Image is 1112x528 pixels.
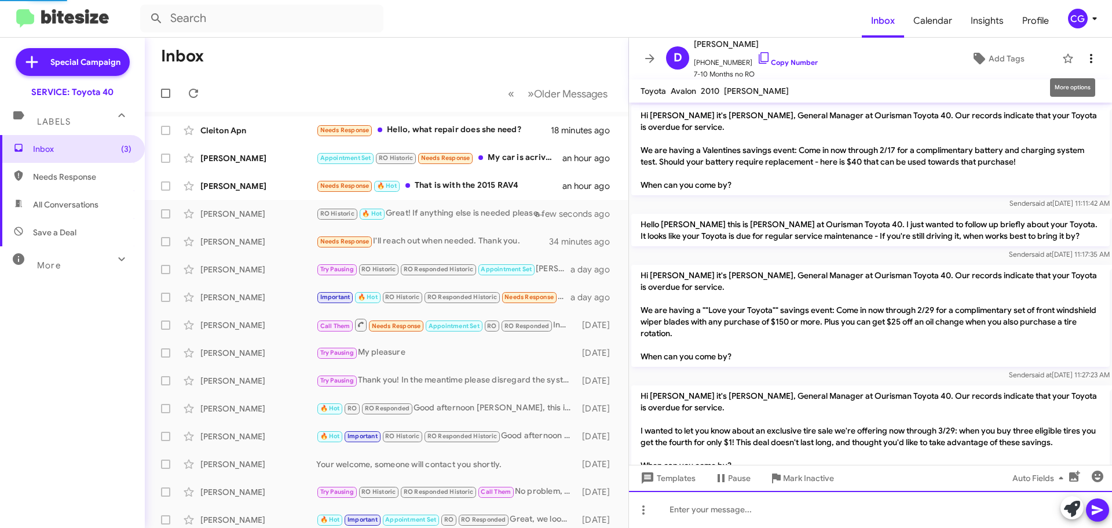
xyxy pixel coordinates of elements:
[316,346,576,359] div: My pleasure
[576,347,619,359] div: [DATE]
[316,318,576,332] div: Inbound Call
[372,322,421,330] span: Needs Response
[576,403,619,414] div: [DATE]
[1050,78,1095,97] div: More options
[377,182,397,190] span: 🔥 Hot
[200,180,316,192] div: [PERSON_NAME]
[320,405,340,412] span: 🔥 Hot
[1003,468,1077,489] button: Auto Fields
[521,82,614,105] button: Next
[320,265,354,273] span: Try Pausing
[320,377,354,384] span: Try Pausing
[1031,250,1052,258] span: said at
[989,48,1025,69] span: Add Tags
[904,4,961,38] a: Calendar
[121,143,131,155] span: (3)
[1032,199,1052,207] span: said at
[576,458,619,470] div: [DATE]
[638,468,696,489] span: Templates
[938,48,1056,69] button: Add Tags
[200,125,316,136] div: Cleiton Apn
[320,293,350,301] span: Important
[502,82,614,105] nav: Page navigation example
[404,488,473,496] span: RO Responded Historic
[200,236,316,247] div: [PERSON_NAME]
[1058,9,1099,28] button: CG
[728,468,751,489] span: Pause
[316,290,570,304] div: Is tonight ok?
[316,485,576,498] div: No problem, I will contact you then.
[358,293,378,301] span: 🔥 Hot
[365,405,409,412] span: RO Responded
[348,432,378,440] span: Important
[200,319,316,331] div: [PERSON_NAME]
[504,293,554,301] span: Needs Response
[528,86,534,101] span: »
[320,432,340,440] span: 🔥 Hot
[576,375,619,387] div: [DATE]
[570,264,619,275] div: a day ago
[504,322,549,330] span: RO Responded
[551,125,619,136] div: 18 minutes ago
[320,488,354,496] span: Try Pausing
[760,468,843,489] button: Mark Inactive
[576,486,619,498] div: [DATE]
[33,227,76,238] span: Save a Deal
[320,516,340,523] span: 🔥 Hot
[1031,370,1052,379] span: said at
[37,116,71,127] span: Labels
[316,402,576,415] div: Good afternoon [PERSON_NAME], this is [PERSON_NAME] with Ourisman Toyota. Your vehicle is due for...
[320,210,354,217] span: RO Historic
[316,458,576,470] div: Your welcome, someone will contact you shortly.
[361,265,396,273] span: RO Historic
[674,49,682,67] span: D
[629,468,705,489] button: Templates
[316,513,576,526] div: Great, we look forward to seeing you [DATE] 1:40.
[724,86,789,96] span: [PERSON_NAME]
[631,265,1110,367] p: Hi [PERSON_NAME] it's [PERSON_NAME], General Manager at Ourisman Toyota 40. Our records indicate ...
[550,208,619,220] div: a few seconds ago
[379,154,413,162] span: RO Historic
[671,86,696,96] span: Avalon
[316,263,570,276] div: [PERSON_NAME] states we will honor the fall special of $29.95!
[385,432,419,440] span: RO Historic
[427,432,497,440] span: RO Responded Historic
[200,292,316,303] div: [PERSON_NAME]
[694,68,818,80] span: 7-10 Months no RO
[961,4,1013,38] a: Insights
[1009,370,1110,379] span: Sender [DATE] 11:27:23 AM
[161,47,204,65] h1: Inbox
[320,349,354,356] span: Try Pausing
[562,152,619,164] div: an hour ago
[320,238,370,245] span: Needs Response
[200,347,316,359] div: [PERSON_NAME]
[200,264,316,275] div: [PERSON_NAME]
[33,143,131,155] span: Inbox
[576,514,619,526] div: [DATE]
[320,126,370,134] span: Needs Response
[316,429,576,443] div: Good afternoon [PERSON_NAME], this is [PERSON_NAME] with [PERSON_NAME]. Your vehicle is due for a...
[576,319,619,331] div: [DATE]
[37,260,61,271] span: More
[705,468,760,489] button: Pause
[427,293,497,301] span: RO Responded Historic
[757,58,818,67] a: Copy Number
[385,293,419,301] span: RO Historic
[320,322,350,330] span: Call Them
[550,236,619,247] div: 34 minutes ago
[200,208,316,220] div: [PERSON_NAME]
[316,179,562,192] div: That is with the 2015 RAV4
[429,322,480,330] span: Appointment Set
[481,265,532,273] span: Appointment Set
[444,516,453,523] span: RO
[641,86,666,96] span: Toyota
[631,385,1110,476] p: Hi [PERSON_NAME] it's [PERSON_NAME], General Manager at Ourisman Toyota 40. Our records indicate ...
[200,403,316,414] div: [PERSON_NAME]
[1013,4,1058,38] span: Profile
[361,488,396,496] span: RO Historic
[576,431,619,442] div: [DATE]
[316,235,550,248] div: I'll reach out when needed. Thank you.
[570,292,619,303] div: a day ago
[481,488,511,496] span: Call Them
